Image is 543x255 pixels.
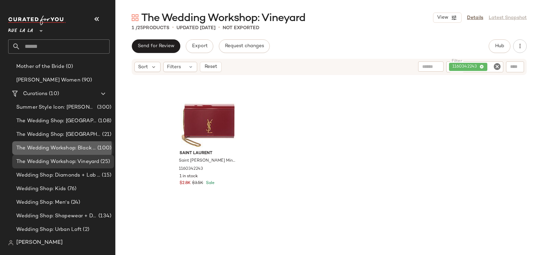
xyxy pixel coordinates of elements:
[137,43,174,49] span: Send for Review
[180,180,191,186] span: $2.8K
[8,23,33,35] span: Rue La La
[137,25,143,31] span: 25
[101,131,111,139] span: (21)
[80,76,92,84] span: (90)
[200,62,222,72] button: Reset
[16,158,99,166] span: The Wedding Workshop: Vineyard
[16,185,66,193] span: Wedding Shop: Kids
[204,64,217,70] span: Reset
[97,212,111,220] span: (134)
[192,180,203,186] span: $3.5K
[16,226,81,234] span: Wedding Shop: Urban Loft
[96,104,111,111] span: (300)
[23,90,48,98] span: Curations
[81,226,89,234] span: (2)
[141,12,305,25] span: The Wedding Workshop: Vineyard
[225,43,264,49] span: Request changes
[180,174,198,180] span: 1 in stock
[138,63,148,71] span: Sort
[8,240,14,245] img: svg%3e
[493,62,501,71] i: Clear Filter
[16,199,70,206] span: Wedding Shop: Men's
[437,15,448,20] span: View
[97,117,111,125] span: (108)
[16,76,80,84] span: [PERSON_NAME] Women
[99,158,110,166] span: (25)
[70,199,80,206] span: (24)
[16,171,100,179] span: Wedding Shop: Diamonds + Lab Diamonds
[167,63,181,71] span: Filters
[16,212,97,220] span: Wedding Shop: Shapewear + Day of Prep
[16,104,96,111] span: Summer Style Icon: [PERSON_NAME]
[132,14,138,21] img: svg%3e
[223,24,259,32] p: Not Exported
[219,39,270,53] button: Request changes
[176,24,216,32] p: updated [DATE]
[16,239,63,247] span: [PERSON_NAME]
[186,39,213,53] button: Export
[174,79,242,148] img: 1160342243_RLLATH.jpg
[433,13,462,23] button: View
[205,181,214,185] span: Sale
[452,64,480,70] span: 1160342243
[132,25,137,31] span: 1 /
[16,63,64,71] span: Mother of the Bride
[48,90,59,98] span: (10)
[96,144,111,152] span: (100)
[66,185,77,193] span: (76)
[172,24,174,32] span: •
[467,14,483,21] a: Details
[132,39,180,53] button: Send for Review
[16,117,97,125] span: The Wedding Shop: [GEOGRAPHIC_DATA]
[179,166,203,172] span: 1160342243
[191,43,207,49] span: Export
[180,150,237,157] span: Saint Laurent
[218,24,220,32] span: •
[495,43,504,49] span: Hub
[8,16,66,25] img: cfy_white_logo.C9jOOHJF.svg
[132,24,169,32] div: Products
[16,131,101,139] span: The Wedding Shop: [GEOGRAPHIC_DATA]
[64,63,73,71] span: (0)
[489,39,510,53] button: Hub
[100,171,111,179] span: (15)
[16,144,96,152] span: The Wedding Workshop: Black Tie Ballroom
[179,158,236,164] span: Saint [PERSON_NAME] Minaudiere Plexiglas Shoulder Bag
